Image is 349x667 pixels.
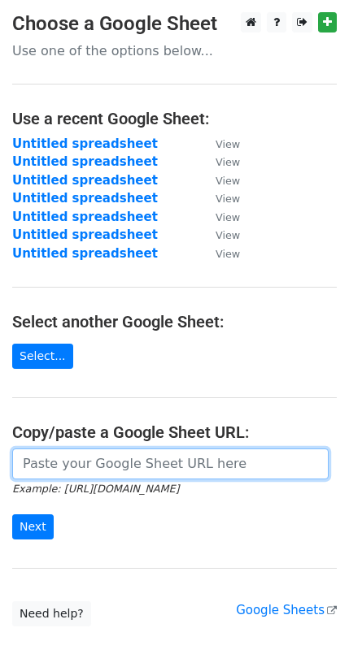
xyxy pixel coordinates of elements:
[216,156,240,168] small: View
[199,136,240,151] a: View
[199,154,240,169] a: View
[12,227,158,242] a: Untitled spreadsheet
[12,173,158,188] a: Untitled spreadsheet
[12,154,158,169] a: Untitled spreadsheet
[12,312,337,331] h4: Select another Google Sheet:
[199,227,240,242] a: View
[12,136,158,151] a: Untitled spreadsheet
[199,191,240,206] a: View
[12,109,337,128] h4: Use a recent Google Sheet:
[12,210,158,224] a: Untitled spreadsheet
[216,229,240,241] small: View
[12,422,337,442] h4: Copy/paste a Google Sheet URL:
[199,246,240,261] a: View
[12,12,337,36] h3: Choose a Google Sheet
[199,173,240,188] a: View
[216,248,240,260] small: View
[12,246,158,261] a: Untitled spreadsheet
[12,483,179,495] small: Example: [URL][DOMAIN_NAME]
[12,448,329,479] input: Paste your Google Sheet URL here
[199,210,240,224] a: View
[236,603,337,617] a: Google Sheets
[216,175,240,187] small: View
[12,601,91,626] a: Need help?
[216,138,240,150] small: View
[12,514,54,539] input: Next
[12,191,158,206] a: Untitled spreadsheet
[216,211,240,223] small: View
[268,589,349,667] iframe: Chat Widget
[216,193,240,205] small: View
[12,344,73,369] a: Select...
[12,42,337,59] p: Use one of the options below...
